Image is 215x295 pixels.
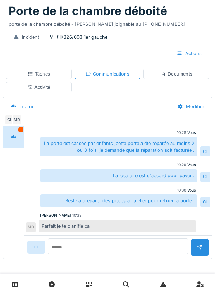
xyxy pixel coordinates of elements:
div: 10:30 [177,188,186,193]
div: CL [5,115,15,125]
div: CL [200,146,210,156]
div: MD [26,222,36,232]
div: 1 [18,127,23,132]
div: CL [200,197,210,207]
div: Vous [187,130,196,135]
div: La locataire est d'accord pour payer . [40,169,197,182]
div: Parfait je te planifie ça [39,220,196,232]
div: Documents [161,71,192,77]
div: MD [12,115,22,125]
div: 10:29 [177,162,186,168]
div: [PERSON_NAME] [40,213,71,218]
div: Tâches [28,71,50,77]
div: 10:28 [177,130,186,135]
div: CL [200,172,210,182]
div: Reste à préparer des pièces à l'atelier pour refixer la porte . [40,194,197,207]
div: Communications [86,71,129,77]
div: till/326/003 1er gauche [57,34,107,40]
div: Activité [27,84,50,91]
h1: Porte de la chambre déboité [9,4,167,18]
div: Interne [19,103,34,110]
div: Actions [171,47,208,60]
div: 10:33 [72,213,81,218]
div: Modifier [171,100,210,113]
div: porte de la chambre déboité - [PERSON_NAME] joignable au [PHONE_NUMBER] [9,18,206,28]
div: La porte est cassée par enfants ,cette porte a été réparée au moins 2 ou 3 fois .je demande que l... [40,137,197,156]
div: Vous [187,162,196,168]
div: Incident [22,34,39,40]
div: Vous [187,188,196,193]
